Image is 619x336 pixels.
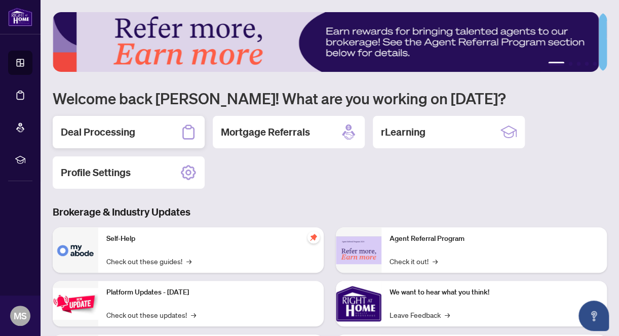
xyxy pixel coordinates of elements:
h1: Welcome back [PERSON_NAME]! What are you working on [DATE]? [53,89,607,108]
p: We want to hear what you think! [390,287,599,298]
a: Leave Feedback→ [390,309,450,320]
a: Check out these guides!→ [106,256,191,267]
button: 5 [593,62,597,66]
p: Platform Updates - [DATE] [106,287,316,298]
p: Self-Help [106,233,316,244]
img: Agent Referral Program [336,236,381,264]
a: Check it out!→ [390,256,438,267]
img: Self-Help [53,227,98,273]
span: → [186,256,191,267]
h2: Deal Processing [61,125,135,139]
h2: rLearning [381,125,425,139]
a: Check out these updates!→ [106,309,196,320]
h2: Mortgage Referrals [221,125,310,139]
h3: Brokerage & Industry Updates [53,205,607,219]
p: Agent Referral Program [390,233,599,244]
span: → [191,309,196,320]
span: → [433,256,438,267]
img: Slide 0 [53,12,599,72]
button: 4 [585,62,589,66]
img: Platform Updates - July 21, 2025 [53,288,98,320]
img: logo [8,8,32,26]
img: We want to hear what you think! [336,281,381,326]
button: Open asap [578,301,609,331]
h2: Profile Settings [61,165,131,180]
button: 2 [568,62,572,66]
span: pushpin [307,231,320,243]
button: 1 [548,62,564,66]
span: → [445,309,450,320]
button: 3 [576,62,581,66]
span: MS [14,309,27,323]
